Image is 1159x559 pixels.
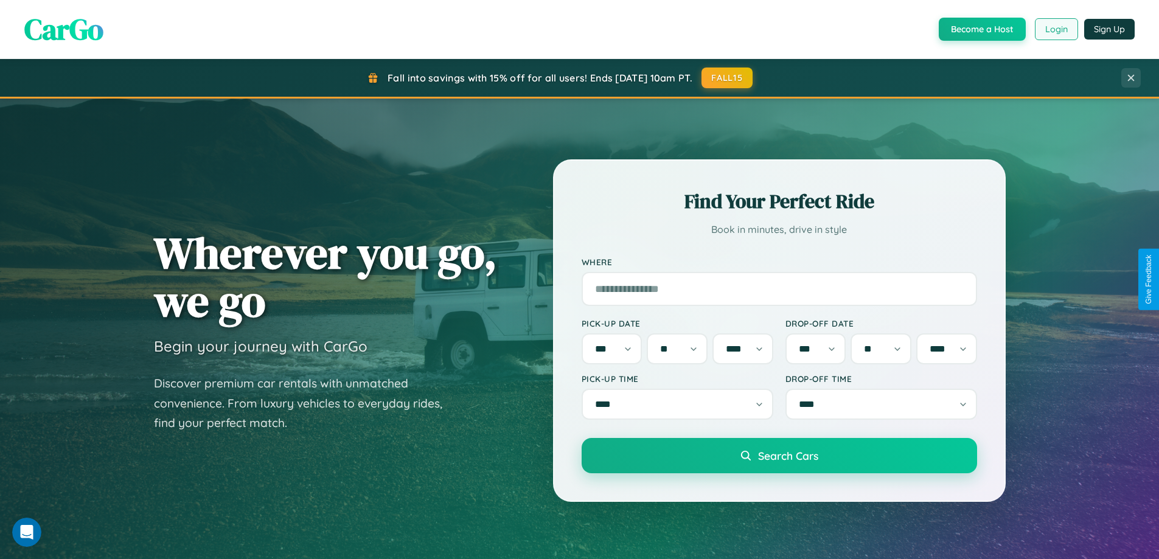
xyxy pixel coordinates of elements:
label: Where [582,257,977,267]
label: Pick-up Time [582,373,773,384]
h3: Begin your journey with CarGo [154,337,367,355]
div: Give Feedback [1144,255,1153,304]
button: Become a Host [939,18,1026,41]
span: CarGo [24,9,103,49]
h2: Find Your Perfect Ride [582,188,977,215]
label: Drop-off Time [785,373,977,384]
button: FALL15 [701,68,753,88]
h1: Wherever you go, we go [154,229,497,325]
button: Sign Up [1084,19,1135,40]
label: Pick-up Date [582,318,773,328]
label: Drop-off Date [785,318,977,328]
span: Fall into savings with 15% off for all users! Ends [DATE] 10am PT. [388,72,692,84]
button: Search Cars [582,438,977,473]
span: Search Cars [758,449,818,462]
p: Book in minutes, drive in style [582,221,977,238]
button: Login [1035,18,1078,40]
iframe: Intercom live chat [12,518,41,547]
p: Discover premium car rentals with unmatched convenience. From luxury vehicles to everyday rides, ... [154,373,458,433]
